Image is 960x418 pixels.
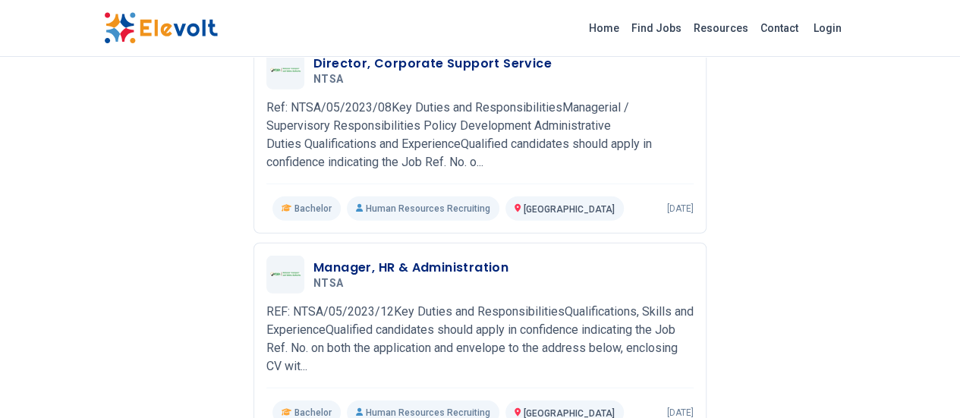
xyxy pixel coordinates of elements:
[313,55,552,73] h3: Director, Corporate Support Service
[270,272,301,276] img: NTSA
[524,204,615,215] span: [GEOGRAPHIC_DATA]
[688,16,754,40] a: Resources
[625,16,688,40] a: Find Jobs
[270,68,301,72] img: NTSA
[884,345,960,418] iframe: Chat Widget
[104,12,218,44] img: Elevolt
[754,16,804,40] a: Contact
[313,259,508,277] h3: Manager, HR & Administration
[667,203,694,215] p: [DATE]
[313,73,343,86] span: NTSA
[583,16,625,40] a: Home
[266,99,694,171] p: Ref: NTSA/05/2023/08Key Duties and ResponsibilitiesManagerial / Supervisory Responsibilities Poli...
[294,203,332,215] span: Bachelor
[266,52,694,221] a: NTSADirector, Corporate Support ServiceNTSARef: NTSA/05/2023/08Key Duties and ResponsibilitiesMan...
[266,303,694,376] p: REF: NTSA/05/2023/12Key Duties and ResponsibilitiesQualifications, Skills and ExperienceQualified...
[804,13,851,43] a: Login
[313,277,343,291] span: NTSA
[347,196,499,221] p: Human Resources Recruiting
